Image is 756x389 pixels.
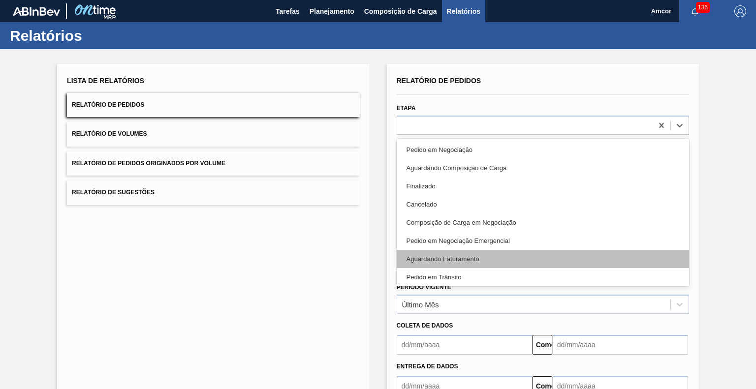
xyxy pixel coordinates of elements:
[67,93,359,117] button: Relatório de Pedidos
[698,4,708,11] font: 136
[10,28,82,44] font: Relatórios
[407,273,462,281] font: Pedido em Trânsito
[276,7,300,15] font: Tarefas
[397,284,451,291] font: Período Vigente
[407,182,436,190] font: Finalizado
[679,4,711,18] button: Notificações
[397,335,533,355] input: dd/mm/aaaa
[67,180,359,205] button: Relatório de Sugestões
[407,164,507,172] font: Aguardando Composição de Carga
[536,341,559,349] font: Comeu
[72,189,155,196] font: Relatório de Sugestões
[407,201,437,208] font: Cancelado
[397,77,481,85] font: Relatório de Pedidos
[651,7,671,15] font: Amcor
[310,7,354,15] font: Planejamento
[407,219,516,226] font: Composição de Carga em Negociação
[397,322,453,329] font: Coleta de dados
[397,363,458,370] font: Entrega de dados
[72,131,147,138] font: Relatório de Volumes
[397,105,416,112] font: Etapa
[407,237,510,244] font: Pedido em Negociação Emergencial
[552,335,688,355] input: dd/mm/aaaa
[67,151,359,176] button: Relatório de Pedidos Originados por Volume
[364,7,437,15] font: Composição de Carga
[67,122,359,146] button: Relatório de Volumes
[407,255,479,263] font: Aguardando Faturamento
[734,5,746,17] img: Sair
[72,160,225,167] font: Relatório de Pedidos Originados por Volume
[447,7,480,15] font: Relatórios
[13,7,60,16] img: TNhmsLtSVTkK8tSr43FrP2fwEKptu5GPRR3wAAAABJRU5ErkJggg==
[72,101,144,108] font: Relatório de Pedidos
[407,146,472,153] font: Pedido em Negociação
[402,300,439,308] font: Último Mês
[67,77,144,85] font: Lista de Relatórios
[533,335,552,355] button: Comeu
